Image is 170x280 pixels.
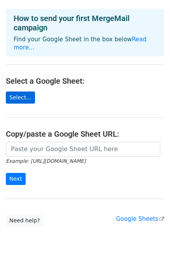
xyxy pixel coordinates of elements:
input: Paste your Google Sheet URL here [6,142,160,157]
h4: How to send your first MergeMail campaign [14,14,156,32]
a: Need help? [6,215,44,227]
a: Select... [6,92,35,104]
a: Google Sheets [116,215,164,222]
small: Example: [URL][DOMAIN_NAME] [6,158,86,164]
a: Read more... [14,36,147,51]
h4: Copy/paste a Google Sheet URL: [6,129,164,139]
iframe: Chat Widget [131,243,170,280]
input: Next [6,173,26,185]
h4: Select a Google Sheet: [6,76,164,86]
p: Find your Google Sheet in the box below [14,35,156,52]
